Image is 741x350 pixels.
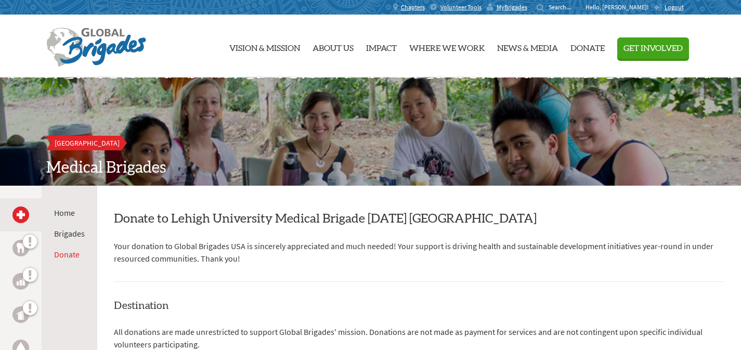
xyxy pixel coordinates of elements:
[617,37,689,59] button: Get Involved
[17,309,25,320] img: Public Health
[55,138,120,148] span: [GEOGRAPHIC_DATA]
[12,273,29,290] a: Business
[497,19,558,73] a: News & Media
[313,19,354,73] a: About Us
[54,249,80,260] a: Donate
[665,3,684,11] span: Logout
[12,206,29,223] a: Medical
[229,19,300,73] a: Vision & Mission
[46,136,128,150] a: [GEOGRAPHIC_DATA]
[549,3,578,11] input: Search...
[440,3,482,11] span: Volunteer Tools
[12,306,29,323] a: Public Health
[12,240,29,256] a: Dental
[497,3,527,11] span: MyBrigades
[46,28,146,67] img: Global Brigades Logo
[401,3,425,11] span: Chapters
[114,240,724,265] p: Your donation to Global Brigades USA is sincerely appreciated and much needed! Your support is dr...
[54,227,85,240] li: Brigades
[54,208,75,218] a: Home
[17,211,25,219] img: Medical
[654,3,684,11] a: Logout
[623,44,683,53] span: Get Involved
[17,243,25,253] img: Dental
[54,248,85,261] li: Donate
[17,277,25,286] img: Business
[114,211,724,227] h2: Donate to Lehigh University Medical Brigade [DATE] [GEOGRAPHIC_DATA]
[570,19,605,73] a: Donate
[54,228,85,239] a: Brigades
[586,3,654,11] p: Hello, [PERSON_NAME]!
[409,19,485,73] a: Where We Work
[46,159,695,177] h2: Medical Brigades
[366,19,397,73] a: Impact
[114,299,724,313] h4: Destination
[54,206,85,219] li: Home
